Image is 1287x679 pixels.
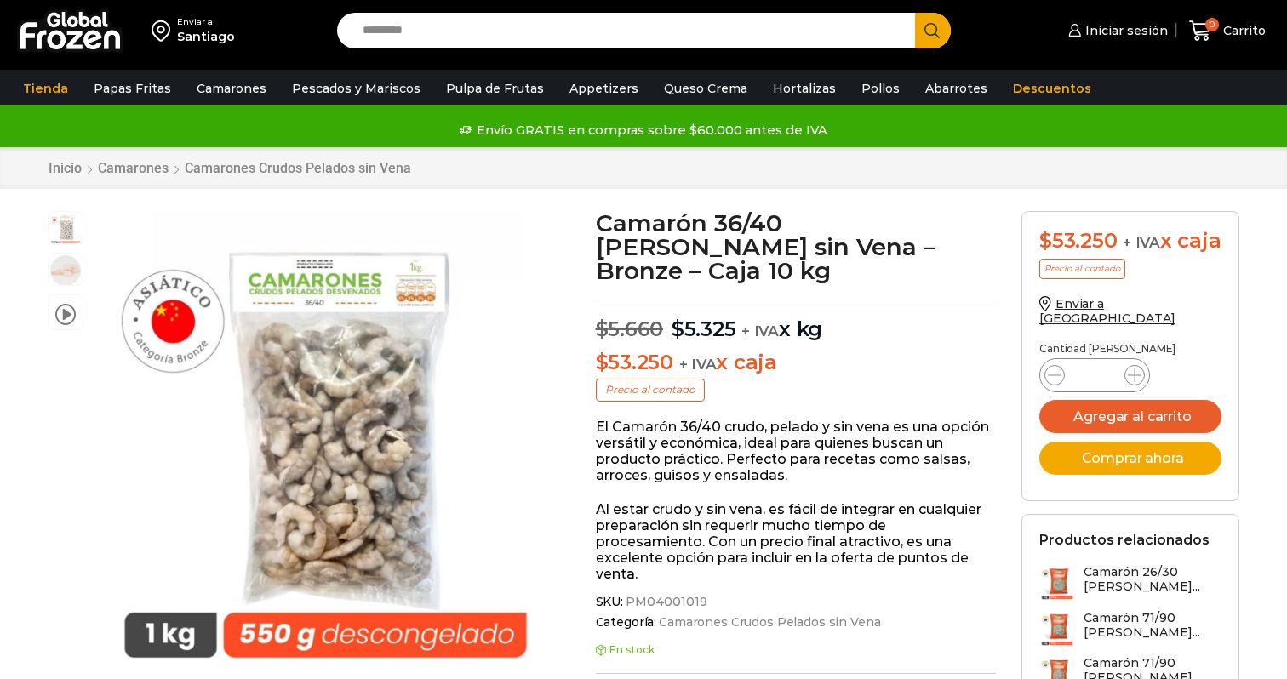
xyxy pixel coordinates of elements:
a: Appetizers [561,72,647,105]
h3: Camarón 71/90 [PERSON_NAME]... [1084,611,1221,640]
span: Categoría: [596,615,997,630]
p: Precio al contado [1039,259,1125,279]
span: + IVA [1123,234,1160,251]
span: 36/40 rpd bronze [49,254,83,288]
bdi: 5.660 [596,317,664,341]
p: El Camarón 36/40 crudo, pelado y sin vena es una opción versátil y económica, ideal para quienes ... [596,419,997,484]
a: 0 Carrito [1185,11,1270,51]
p: Precio al contado [596,379,705,401]
p: Al estar crudo y sin vena, es fácil de integrar en cualquier preparación sin requerir mucho tiemp... [596,501,997,583]
a: Pollos [853,72,908,105]
p: En stock [596,644,997,656]
p: x caja [596,351,997,375]
img: address-field-icon.svg [152,16,177,45]
span: Carrito [1219,22,1266,39]
button: Search button [915,13,951,48]
a: Papas Fritas [85,72,180,105]
span: $ [596,350,609,374]
a: Tienda [14,72,77,105]
a: Camarón 26/30 [PERSON_NAME]... [1039,565,1221,602]
p: Cantidad [PERSON_NAME] [1039,343,1221,355]
span: Camaron 36/40 RPD Bronze [49,212,83,246]
a: Queso Crema [655,72,756,105]
nav: Breadcrumb [48,160,412,176]
span: $ [596,317,609,341]
bdi: 5.325 [672,317,736,341]
h1: Camarón 36/40 [PERSON_NAME] sin Vena – Bronze – Caja 10 kg [596,211,997,282]
input: Product quantity [1078,363,1111,387]
span: SKU: [596,595,997,609]
h2: Productos relacionados [1039,532,1210,548]
a: Camarón 71/90 [PERSON_NAME]... [1039,611,1221,648]
a: Descuentos [1004,72,1100,105]
a: Camarones [97,160,169,176]
p: x kg [596,300,997,342]
div: x caja [1039,229,1221,254]
a: Enviar a [GEOGRAPHIC_DATA] [1039,296,1175,326]
div: Enviar a [177,16,235,28]
span: + IVA [679,356,717,373]
span: + IVA [741,322,779,339]
span: Iniciar sesión [1081,22,1168,39]
a: Hortalizas [764,72,844,105]
span: $ [1039,228,1052,253]
a: Camarones [188,72,275,105]
a: Pulpa de Frutas [438,72,552,105]
a: Camarones Crudos Pelados sin Vena [656,615,880,630]
a: Camarones Crudos Pelados sin Vena [184,160,412,176]
a: Iniciar sesión [1064,14,1168,48]
a: Pescados y Mariscos [283,72,429,105]
a: Abarrotes [917,72,996,105]
div: Santiago [177,28,235,45]
button: Comprar ahora [1039,442,1221,475]
button: Agregar al carrito [1039,400,1221,433]
h3: Camarón 26/30 [PERSON_NAME]... [1084,565,1221,594]
a: Inicio [48,160,83,176]
span: 0 [1205,18,1219,31]
bdi: 53.250 [596,350,673,374]
bdi: 53.250 [1039,228,1117,253]
span: $ [672,317,684,341]
span: PM04001019 [623,595,707,609]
